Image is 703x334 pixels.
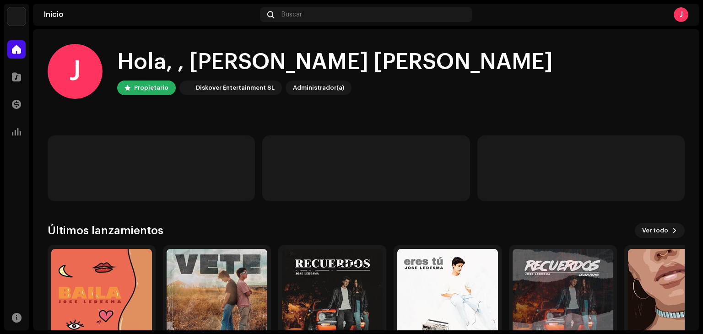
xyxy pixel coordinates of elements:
[117,48,553,77] div: Hola, , [PERSON_NAME] [PERSON_NAME]
[281,11,302,18] span: Buscar
[134,82,168,93] div: Propietario
[181,82,192,93] img: 297a105e-aa6c-4183-9ff4-27133c00f2e2
[7,7,26,26] img: 297a105e-aa6c-4183-9ff4-27133c00f2e2
[674,7,688,22] div: J
[196,82,275,93] div: Diskover Entertainment SL
[44,11,256,18] div: Inicio
[642,221,668,240] span: Ver todo
[48,44,103,99] div: J
[48,223,163,238] h3: Últimos lanzamientos
[635,223,685,238] button: Ver todo
[293,82,344,93] div: Administrador(a)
